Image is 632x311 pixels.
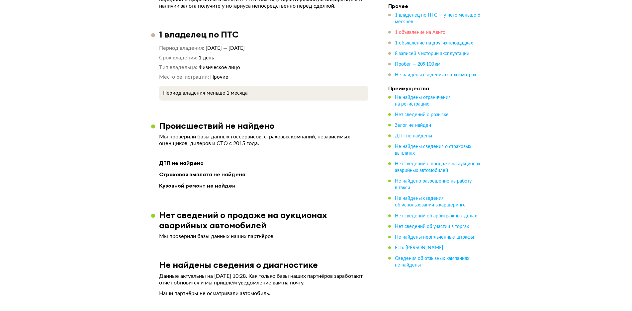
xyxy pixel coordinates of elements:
div: Страховая выплата не найдена [159,170,368,179]
span: Не найдены сведения о техосмотрах [395,73,476,77]
span: Не найдены ограничения на регистрацию [395,95,451,107]
p: Мы проверили базы данных наших партнёров. [159,233,368,240]
h3: 1 владелец по ПТС [159,29,238,39]
span: Нет сведений об участии в торгах [395,224,469,229]
h4: Преимущества [388,85,481,92]
p: Данные актуальны на [DATE] 10:28. Как только базы наших партнёров заработают, отчёт обновится и м... [159,273,368,286]
h4: Прочее [388,3,481,9]
span: Не найдены сведения об использовании в каршеринге [395,196,466,207]
dt: Место регистрации [159,74,209,81]
div: Кузовной ремонт не найден [159,181,368,190]
span: Не найдены сведения о страховых выплатах [395,144,471,156]
span: Сведения об отзывных кампаниях не найдены [395,256,469,267]
span: ДТП не найдены [395,134,432,138]
span: Нет сведений о продаже на аукционах аварийных автомобилей [395,162,480,173]
dt: Тип владельца [159,64,197,71]
span: Пробег — 209 100 км [395,62,440,67]
span: Не найдены неоплаченные штрафы [395,235,474,239]
h3: Нет сведений о продаже на аукционах аварийных автомобилей [159,210,376,230]
span: Не найдено разрешение на работу в такси [395,179,472,190]
dt: Период владения [159,45,204,52]
span: Залог не найден [395,123,431,128]
h3: Происшествий не найдено [159,120,274,131]
p: Мы проверили базы данных госсервисов, страховых компаний, независимых оценщиков, дилеров и СТО с ... [159,133,368,147]
div: ДТП не найдено [159,159,368,167]
p: Период владения меньше 1 месяца [163,90,364,97]
span: 1 объявление на Авито [395,30,445,35]
span: Есть [PERSON_NAME] [395,245,443,250]
h3: Не найдены сведения о диагностике [159,260,318,270]
span: [DATE] — [DATE] [206,46,245,51]
span: Физическое лицо [199,65,240,70]
span: 1 владелец по ПТС — у него меньше 6 месяцев [395,13,480,24]
span: 1 день [199,55,214,60]
span: 1 объявление на других площадках [395,41,473,45]
p: Наши партнёры не осматривали автомобиль. [159,290,368,297]
span: Нет сведений о розыске [395,113,449,117]
dt: Срок владения [159,54,197,61]
span: Прочие [210,75,228,80]
span: Нет сведений об арбитражных делах [395,213,477,218]
span: 8 записей в истории эксплуатации [395,51,469,56]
